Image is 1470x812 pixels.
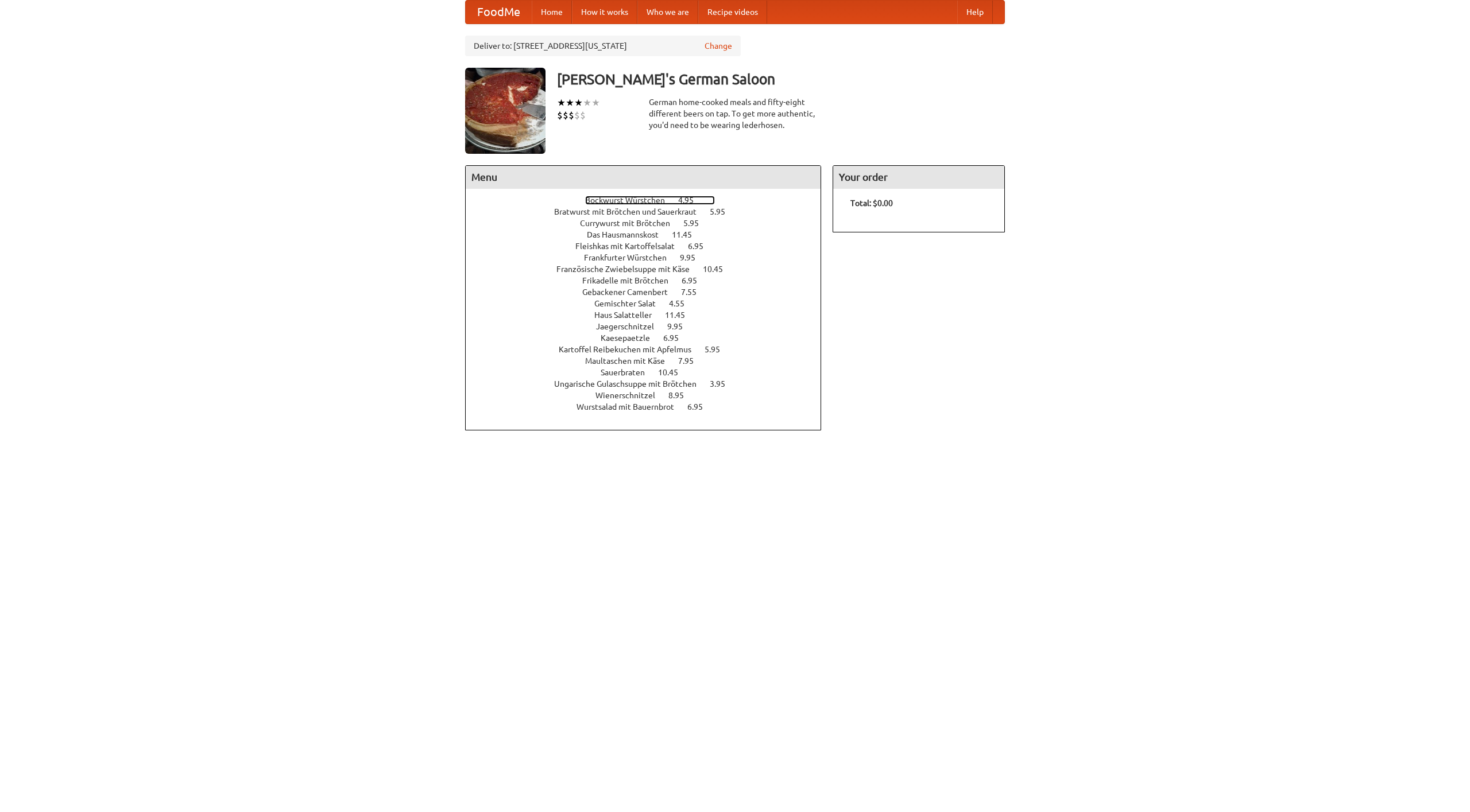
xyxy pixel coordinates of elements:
[591,96,600,109] li: ★
[672,230,703,239] span: 11.45
[669,299,696,308] span: 4.55
[583,96,591,109] li: ★
[710,207,737,216] span: 5.95
[680,253,707,262] span: 9.95
[563,109,568,122] li: $
[668,391,695,400] span: 8.95
[678,196,705,205] span: 4.95
[595,391,667,400] span: Wienerschnitzel
[585,356,676,366] span: Maultaschen mit Käse
[665,310,697,320] span: 11.45
[596,322,704,331] a: Jaegerschnitzel 9.95
[649,96,821,131] div: German home-cooked meals and fifty-eight different beers on tap. To get more authentic, you'd nee...
[705,345,732,354] span: 5.95
[957,1,993,24] a: Help
[580,219,682,228] span: Currywurst mit Brötchen
[587,230,670,239] span: Das Hausmannskost
[687,402,714,411] span: 6.95
[465,36,741,56] div: Deliver to: [STREET_ADDRESS][US_STATE]
[580,109,586,122] li: $
[710,379,737,388] span: 3.95
[554,379,708,388] span: Ungarische Gulaschsuppe mit Brötchen
[698,1,767,24] a: Recipe videos
[574,109,580,122] li: $
[601,333,700,343] a: Kaesepaetzle 6.95
[582,276,718,285] a: Frikadelle mit Brötchen 6.95
[833,166,1004,189] h4: Your order
[557,109,563,122] li: $
[557,68,1005,91] h3: [PERSON_NAME]'s German Saloon
[582,287,679,297] span: Gebackener Camenbert
[678,356,705,366] span: 7.95
[594,310,663,320] span: Haus Salatteller
[557,96,566,109] li: ★
[682,276,709,285] span: 6.95
[575,242,686,251] span: Fleishkas mit Kartoffelsalat
[575,242,725,251] a: Fleishkas mit Kartoffelsalat 6.95
[683,219,710,228] span: 5.95
[850,199,893,208] b: Total: $0.00
[637,1,698,24] a: Who we are
[594,310,706,320] a: Haus Salatteller 11.45
[580,219,720,228] a: Currywurst mit Brötchen 5.95
[584,253,678,262] span: Frankfurter Würstchen
[554,207,708,216] span: Bratwurst mit Brötchen und Sauerkraut
[594,299,667,308] span: Gemischter Salat
[584,253,717,262] a: Frankfurter Würstchen 9.95
[663,333,690,343] span: 6.95
[596,322,666,331] span: Jaegerschnitzel
[601,333,661,343] span: Kaesepaetzle
[465,68,546,154] img: angular.jpg
[466,1,532,24] a: FoodMe
[582,276,680,285] span: Frikadelle mit Brötchen
[595,391,705,400] a: Wienerschnitzel 8.95
[568,109,574,122] li: $
[587,230,713,239] a: Das Hausmannskost 11.45
[577,402,686,411] span: Wurstsalad mit Bauernbrot
[594,299,706,308] a: Gemischter Salat 4.55
[658,368,690,377] span: 10.45
[585,196,676,205] span: Bockwurst Würstchen
[556,265,701,274] span: Französische Zwiebelsuppe mit Käse
[554,379,746,388] a: Ungarische Gulaschsuppe mit Brötchen 3.95
[577,402,724,411] a: Wurstsalad mit Bauernbrot 6.95
[556,265,744,274] a: Französische Zwiebelsuppe mit Käse 10.45
[601,368,656,377] span: Sauerbraten
[705,40,732,52] a: Change
[585,196,715,205] a: Bockwurst Würstchen 4.95
[574,96,583,109] li: ★
[559,345,703,354] span: Kartoffel Reibekuchen mit Apfelmus
[681,287,708,297] span: 7.55
[554,207,746,216] a: Bratwurst mit Brötchen und Sauerkraut 5.95
[532,1,572,24] a: Home
[466,166,821,189] h4: Menu
[667,322,694,331] span: 9.95
[601,368,699,377] a: Sauerbraten 10.45
[572,1,637,24] a: How it works
[585,356,715,366] a: Maultaschen mit Käse 7.95
[703,265,734,274] span: 10.45
[688,242,715,251] span: 6.95
[582,287,718,297] a: Gebackener Camenbert 7.55
[566,96,574,109] li: ★
[559,345,741,354] a: Kartoffel Reibekuchen mit Apfelmus 5.95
